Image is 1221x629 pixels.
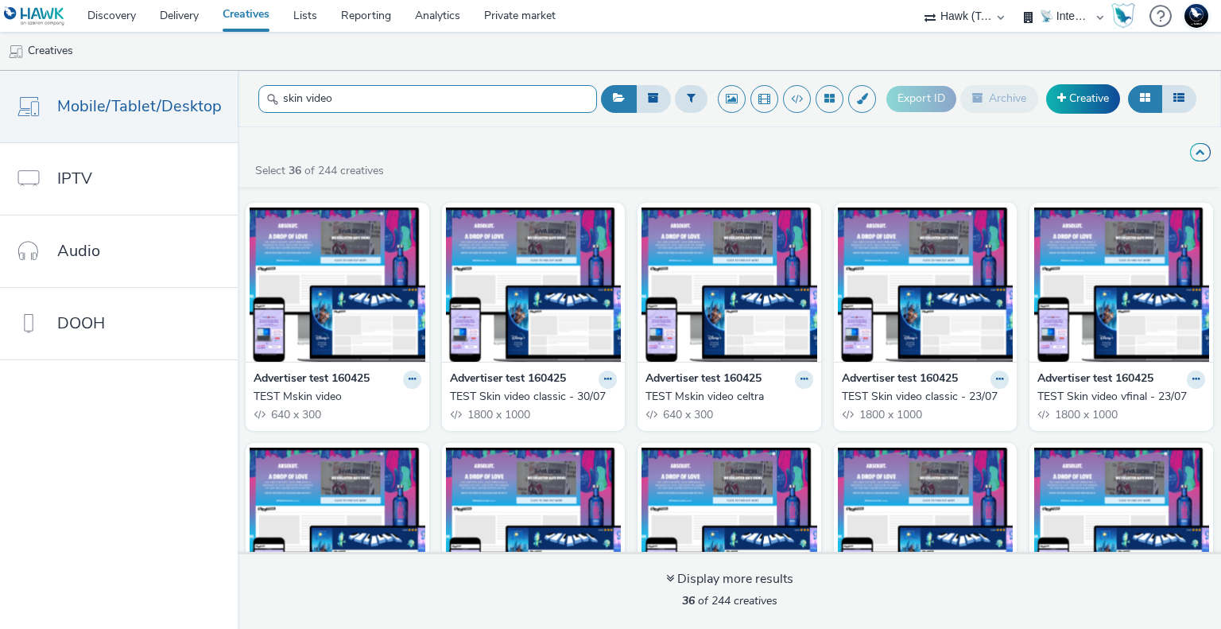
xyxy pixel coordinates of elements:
img: TEST Mskin video Celtra visual [838,447,1014,602]
img: TEST Skin video Celtra responsive visual [446,447,622,602]
span: IPTV [57,167,92,190]
strong: 36 [289,163,301,178]
button: Grid [1128,85,1162,112]
img: TEST Mskin video celtra visual [642,207,817,362]
img: TEST Skin video classic - 30/07 visual [446,207,622,362]
img: TEST Skin video Celtra - Police old responsive visual [250,447,425,602]
div: TEST Mskin video [254,389,415,405]
a: TEST Skin video vfinal - 23/07 [1037,389,1205,405]
strong: Advertiser test 160425 [450,371,566,389]
strong: Advertiser test 160425 [254,371,370,389]
div: TEST Skin video classic - 23/07 [842,389,1003,405]
span: DOOH [57,312,105,335]
span: 640 x 300 [269,407,321,422]
img: Support Hawk [1184,4,1208,28]
a: Hawk Academy [1111,3,1142,29]
span: 1800 x 1000 [858,407,922,422]
a: TEST Mskin video [254,389,421,405]
img: TEST Skin video vfinal - 23/07 visual [1033,207,1209,362]
strong: Advertiser test 160425 [842,371,958,389]
span: 1800 x 1000 [466,407,530,422]
a: TEST Skin video classic - 23/07 [842,389,1010,405]
div: TEST Skin video classic - 30/07 [450,389,611,405]
img: TEST Skin video vfinal visual [1033,447,1209,602]
a: TEST Skin video classic - 30/07 [450,389,618,405]
span: of 244 creatives [682,593,777,608]
span: Audio [57,239,100,262]
div: Display more results [666,570,793,588]
div: TEST Skin video vfinal - 23/07 [1037,389,1199,405]
span: Mobile/Tablet/Desktop [57,95,222,118]
strong: Advertiser test 160425 [1037,371,1153,389]
input: Search... [258,85,597,113]
span: 640 x 300 [661,407,713,422]
a: Select of 244 creatives [254,163,390,178]
img: undefined Logo [4,6,65,26]
img: TEST Mskin video visual [250,207,425,362]
a: TEST Mskin video celtra [645,389,813,405]
span: 1800 x 1000 [1053,407,1118,422]
img: TEST Skin video classic - 23/07 visual [838,207,1014,362]
div: TEST Mskin video celtra [645,389,807,405]
button: Export ID [886,86,956,111]
img: TEST Skin video Celtra visual [642,447,817,602]
strong: 36 [682,593,695,608]
button: Table [1161,85,1196,112]
img: Hawk Academy [1111,3,1135,29]
button: Archive [960,85,1038,112]
img: mobile [8,44,24,60]
a: Creative [1046,84,1120,113]
strong: Advertiser test 160425 [645,371,762,389]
